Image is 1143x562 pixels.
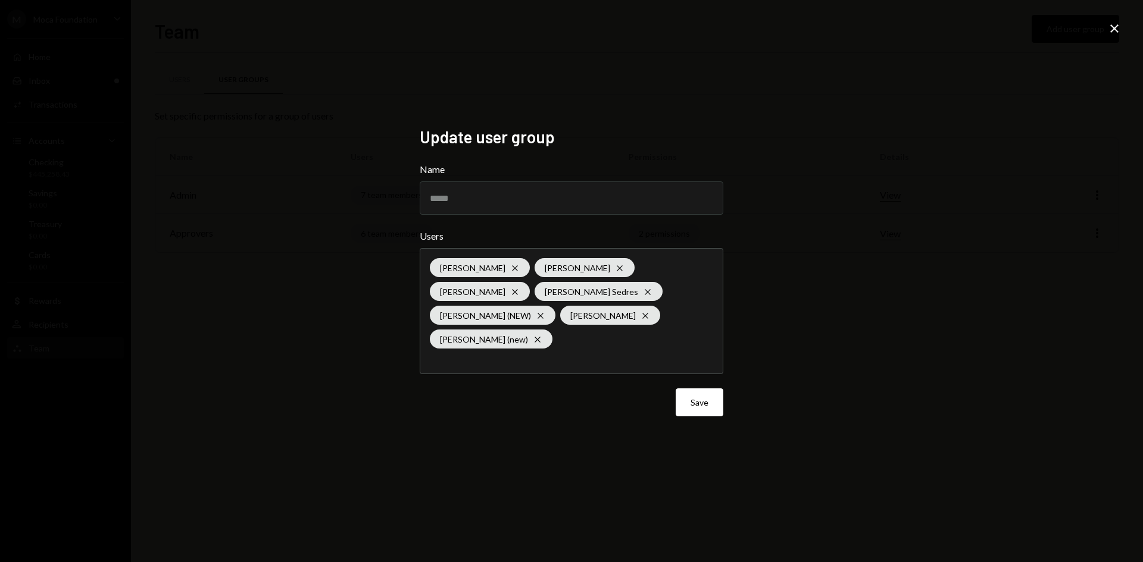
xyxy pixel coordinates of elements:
[560,306,660,325] div: [PERSON_NAME]
[420,125,723,149] h2: Update user group
[430,282,530,301] div: [PERSON_NAME]
[676,388,723,416] button: Save
[535,282,663,301] div: [PERSON_NAME] Sedres
[535,258,635,277] div: [PERSON_NAME]
[430,258,530,277] div: [PERSON_NAME]
[430,329,552,348] div: [PERSON_NAME] (new)
[420,162,723,177] label: Name
[430,306,555,325] div: [PERSON_NAME] (NEW)
[420,229,723,243] label: Users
